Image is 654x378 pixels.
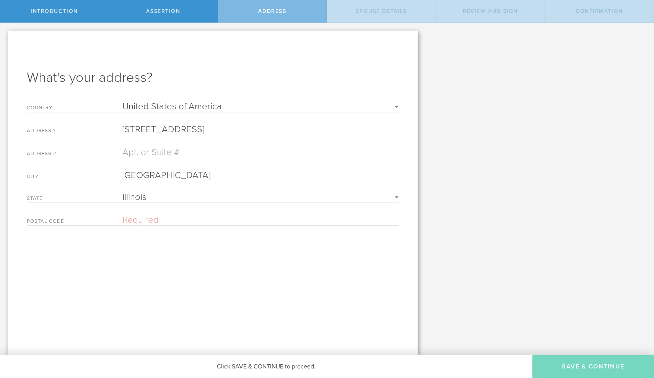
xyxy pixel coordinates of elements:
button: Save & Continue [532,355,654,378]
input: Required [122,214,399,226]
input: Required [122,170,399,181]
span: Confirmation [576,8,623,15]
label: Address 1 [27,128,122,135]
span: Spouse Details [356,8,407,15]
label: Address 2 [27,151,122,158]
h1: What's your address? [27,68,399,87]
input: Apt. or Suite # [122,147,399,158]
span: Introduction [31,8,78,15]
label: Postal code [27,219,122,226]
span: assertion [146,8,180,15]
label: Country [27,105,122,112]
span: Address [258,8,286,15]
label: City [27,174,122,181]
span: Review and Sign [463,8,518,15]
input: Required [122,124,399,135]
label: State [27,196,122,203]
